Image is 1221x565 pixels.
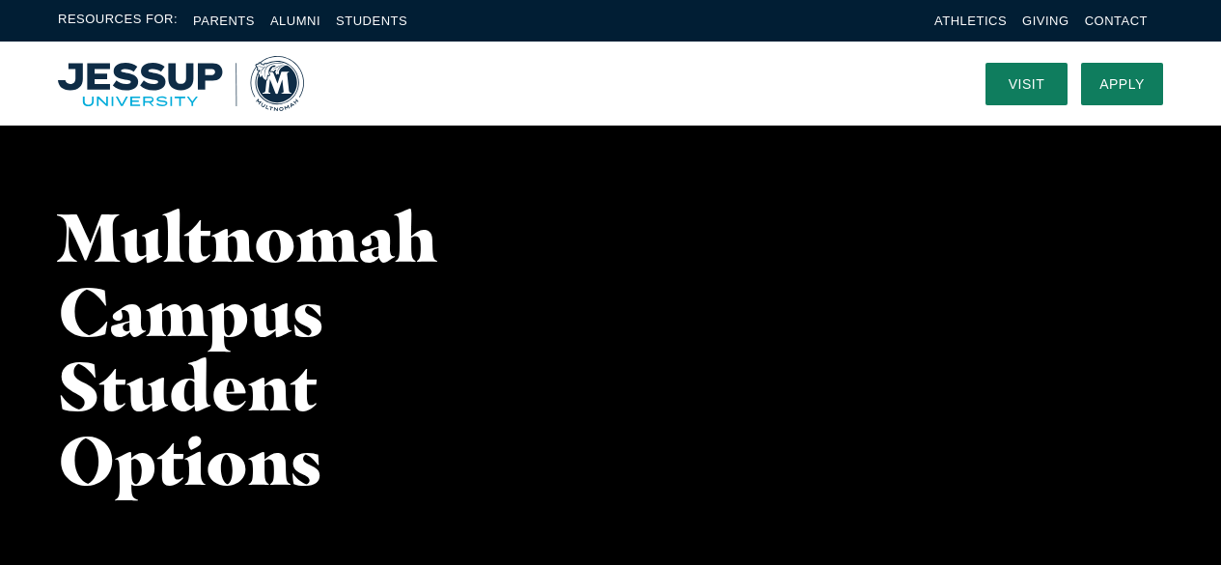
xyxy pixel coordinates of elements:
span: Resources For: [58,10,178,32]
h1: Multnomah Campus Student Options [58,200,497,497]
a: Students [336,14,407,28]
a: Giving [1022,14,1069,28]
a: Visit [985,63,1068,105]
a: Alumni [270,14,320,28]
a: Apply [1081,63,1163,105]
a: Athletics [934,14,1007,28]
a: Home [58,56,304,111]
a: Contact [1085,14,1148,28]
a: Parents [193,14,255,28]
img: Multnomah University Logo [58,56,304,111]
